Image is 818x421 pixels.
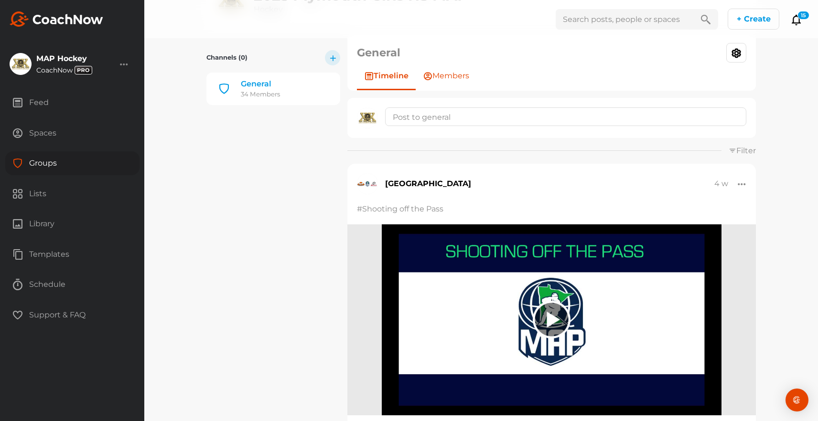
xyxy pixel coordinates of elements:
[10,11,103,27] img: svg+xml;base64,PHN2ZyB3aWR0aD0iMTk2IiBoZWlnaHQ9IjMyIiB2aWV3Qm94PSIwIDAgMTk2IDMyIiBmaWxsPSJub25lIi...
[385,178,471,189] div: [GEOGRAPHIC_DATA]
[5,273,140,296] div: Schedule
[5,303,140,334] a: Support & FAQ
[5,121,140,145] div: Spaces
[382,224,721,415] img: default_thumb.jpg
[36,66,92,74] div: CoachNow
[5,273,140,303] a: Schedule
[206,73,340,105] a: General 34 Members
[357,203,572,215] div: #Shooting off the Pass
[786,389,808,411] div: Open Intercom Messenger
[797,11,809,20] div: 15
[556,9,693,30] input: Search posts, people or spaces
[241,78,280,90] div: General
[5,303,140,327] div: Support & FAQ
[5,212,140,236] div: Library
[357,45,400,61] h2: General
[36,55,92,63] div: MAP Hockey
[5,212,140,242] a: Library
[5,151,140,175] div: Groups
[374,70,409,82] span: Timeline
[729,146,756,155] a: Filter
[5,182,140,212] a: Lists
[791,14,802,26] button: 15
[728,9,779,30] button: + Create
[241,90,280,99] div: 34 Members
[10,53,31,74] img: square_767b274cfd30761d7a7d28a6d246d013.jpg
[5,242,140,273] a: Templates
[357,107,378,128] img: square_767b274cfd30761d7a7d28a6d246d013.jpg
[5,151,140,182] a: Groups
[5,121,140,152] a: Spaces
[75,66,92,74] img: svg+xml;base64,PHN2ZyB3aWR0aD0iMzciIGhlaWdodD0iMTgiIHZpZXdCb3g9IjAgMCAzNyAxOCIgZmlsbD0ibm9uZSIgeG...
[714,179,728,189] div: 4 w
[357,173,378,194] img: square_3d8b6ea498c6a4f642f9a57d7912f30d.jpg
[5,182,140,206] div: Lists
[432,70,469,82] span: Members
[5,91,140,115] div: Feed
[5,91,140,121] a: Feed
[5,242,140,266] div: Templates
[206,53,248,63] label: Channels (0)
